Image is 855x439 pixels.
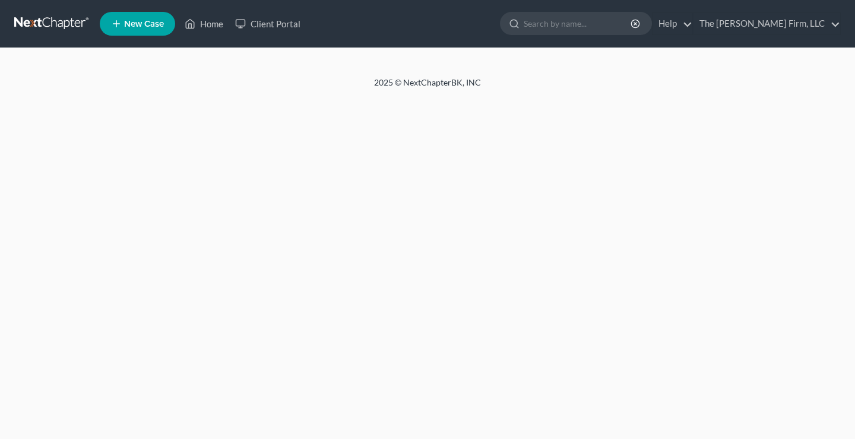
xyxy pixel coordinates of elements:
[89,77,766,98] div: 2025 © NextChapterBK, INC
[693,13,840,34] a: The [PERSON_NAME] Firm, LLC
[229,13,306,34] a: Client Portal
[179,13,229,34] a: Home
[653,13,692,34] a: Help
[124,20,164,29] span: New Case
[524,12,632,34] input: Search by name...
